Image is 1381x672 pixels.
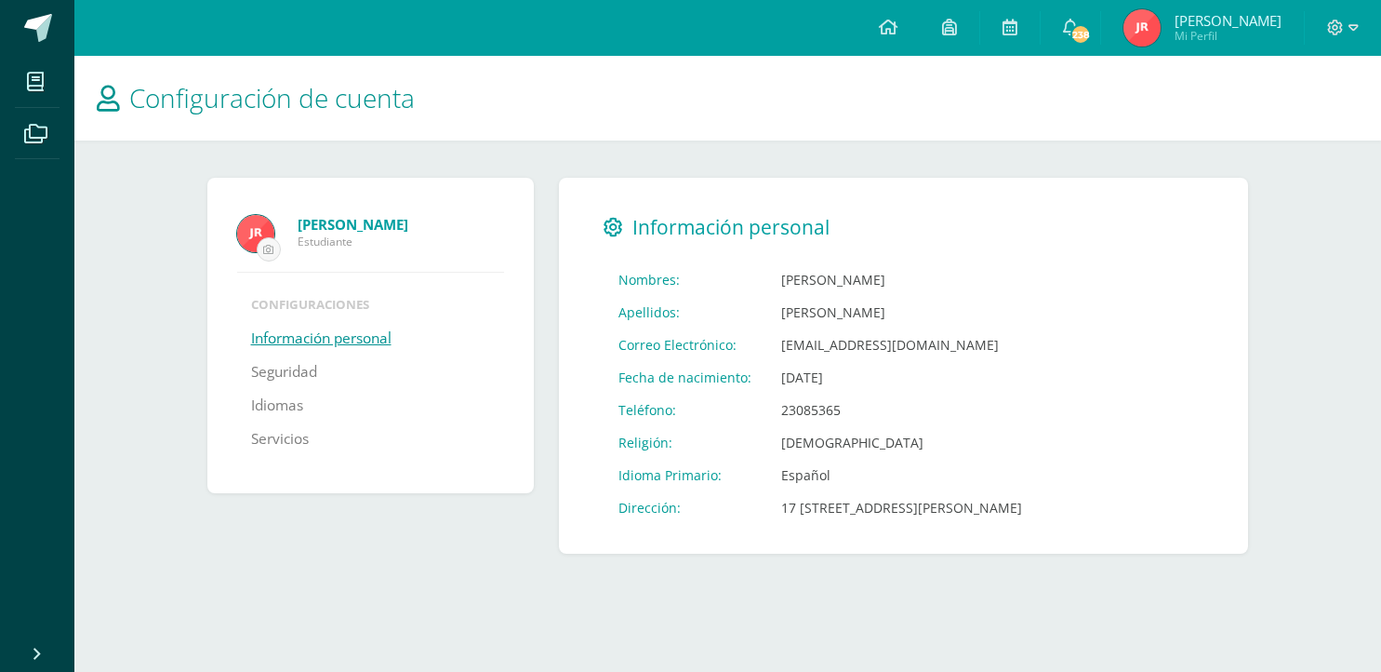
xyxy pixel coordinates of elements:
[766,459,1037,491] td: Español
[766,263,1037,296] td: [PERSON_NAME]
[632,214,830,240] span: Información personal
[298,215,504,234] a: [PERSON_NAME]
[129,80,415,115] span: Configuración de cuenta
[1070,24,1091,45] span: 238
[251,389,303,423] a: Idiomas
[237,215,274,252] img: Profile picture of José Felipe Recinos Cabrera
[604,296,766,329] td: Apellidos:
[604,459,766,491] td: Idioma Primario:
[766,296,1037,329] td: [PERSON_NAME]
[298,215,408,234] strong: [PERSON_NAME]
[251,322,392,356] a: Información personal
[298,234,504,249] span: Estudiante
[1123,9,1161,47] img: bcde0354fcc06587d7b484cdacb26b8c.png
[766,394,1037,426] td: 23085365
[604,361,766,394] td: Fecha de nacimiento:
[766,361,1037,394] td: [DATE]
[766,426,1037,459] td: [DEMOGRAPHIC_DATA]
[766,491,1037,524] td: 17 [STREET_ADDRESS][PERSON_NAME]
[1175,11,1281,30] span: [PERSON_NAME]
[604,263,766,296] td: Nombres:
[766,329,1037,361] td: [EMAIL_ADDRESS][DOMAIN_NAME]
[604,426,766,459] td: Religión:
[1175,28,1281,44] span: Mi Perfil
[251,296,490,313] li: Configuraciones
[251,356,317,389] a: Seguridad
[604,491,766,524] td: Dirección:
[604,329,766,361] td: Correo Electrónico:
[251,423,309,456] a: Servicios
[604,394,766,426] td: Teléfono:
